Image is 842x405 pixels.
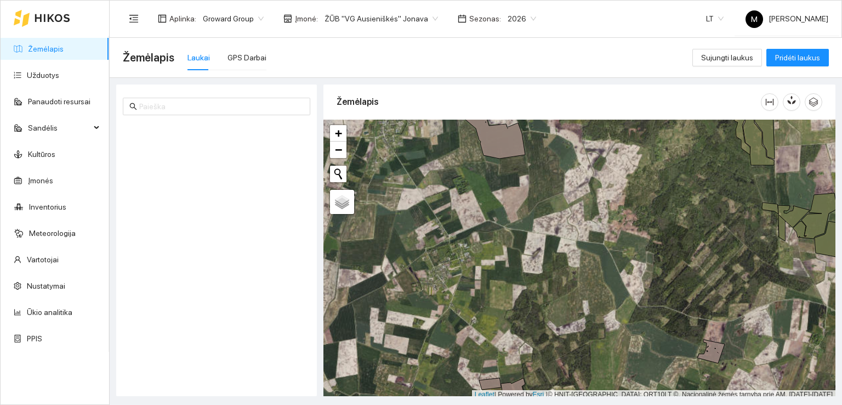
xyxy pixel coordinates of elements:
[472,390,835,400] div: | Powered by © HNIT-[GEOGRAPHIC_DATA]; ORT10LT ©, Nacionalinė žemės tarnyba prie AM, [DATE]-[DATE]
[458,14,466,23] span: calendar
[325,10,438,27] span: ŽŪB "VG Ausieniškės" Jonava
[187,52,210,64] div: Laukai
[330,190,354,214] a: Layers
[761,98,778,106] span: column-width
[27,282,65,290] a: Nustatymai
[203,10,264,27] span: Groward Group
[330,166,346,182] button: Initiate a new search
[692,53,762,62] a: Sujungti laukus
[701,52,753,64] span: Sujungti laukus
[766,49,829,66] button: Pridėti laukus
[546,391,548,398] span: |
[29,229,76,238] a: Meteorologija
[29,203,66,211] a: Inventorius
[335,126,342,140] span: +
[295,13,318,25] span: Įmonė :
[746,14,828,23] span: [PERSON_NAME]
[330,125,346,142] a: Zoom in
[533,391,544,398] a: Esri
[27,308,72,317] a: Ūkio analitika
[751,10,758,28] span: M
[775,52,820,64] span: Pridėti laukus
[169,13,196,25] span: Aplinka :
[129,14,139,24] span: menu-fold
[469,13,501,25] span: Sezonas :
[761,93,778,111] button: column-width
[27,334,42,343] a: PPIS
[337,86,761,117] div: Žemėlapis
[129,103,137,110] span: search
[27,255,59,264] a: Vartotojai
[28,97,90,106] a: Panaudoti resursai
[692,49,762,66] button: Sujungti laukus
[28,150,55,159] a: Kultūros
[158,14,167,23] span: layout
[330,142,346,158] a: Zoom out
[123,49,174,66] span: Žemėlapis
[28,176,53,185] a: Įmonės
[227,52,266,64] div: GPS Darbai
[27,71,59,80] a: Užduotys
[28,44,64,53] a: Žemėlapis
[766,53,829,62] a: Pridėti laukus
[475,391,494,398] a: Leaflet
[283,14,292,23] span: shop
[508,10,536,27] span: 2026
[139,100,304,113] input: Paieška
[123,8,145,30] button: menu-fold
[706,10,724,27] span: LT
[335,143,342,156] span: −
[28,117,90,139] span: Sandėlis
